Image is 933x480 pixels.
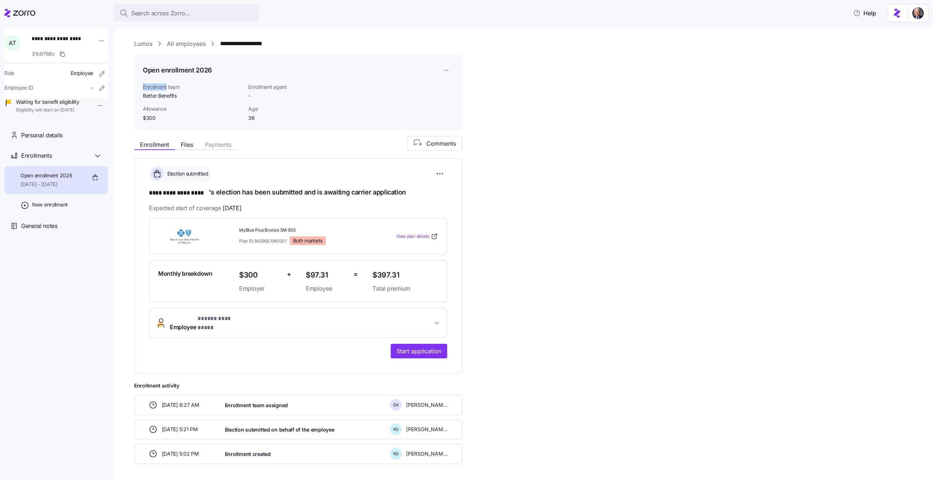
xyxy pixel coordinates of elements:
[181,142,193,147] span: Files
[372,269,438,281] span: $397.31
[426,139,456,148] span: Comments
[239,269,281,281] span: $300
[225,402,288,409] span: Enrollment team assigned
[170,314,246,332] span: Employee
[406,426,448,433] span: [PERSON_NAME]
[847,6,882,20] button: Help
[4,70,14,77] span: Role
[912,7,924,19] img: 1dcb4e5d-e04d-4770-96a8-8d8f6ece5bdc-1719926415027.jpeg
[287,269,291,280] span: +
[114,4,259,22] button: Search across Zorro...
[143,92,242,99] span: Better Benefits
[372,284,438,293] span: Total premium
[21,151,52,160] span: Enrollments
[393,452,399,456] span: R D
[143,105,242,113] span: Allowance
[853,9,876,17] span: Help
[21,221,58,231] span: General notes
[20,172,72,179] span: Open enrollment 2026
[391,344,447,358] button: Start application
[248,83,321,91] span: Enrollment agent
[396,233,429,240] span: View plan details
[407,136,462,151] button: 3Comments
[306,284,348,293] span: Employee
[16,98,79,106] span: Waiting for benefit eligibility
[4,84,33,91] span: Employee ID
[239,284,281,293] span: Employer
[293,237,323,244] span: Both markets
[248,105,321,113] span: Age
[91,84,93,91] span: -
[248,92,250,99] span: -
[9,40,16,46] span: A T
[162,426,198,433] span: [DATE] 5:21 PM
[225,426,335,433] span: Election submitted on behalf of the employee
[354,269,358,280] span: =
[134,39,152,48] a: Lumos
[16,107,79,113] span: Eligibility will start on [DATE]
[239,238,287,244] span: Plan ID: 36096IL1380001
[223,204,241,213] span: [DATE]
[162,450,199,457] span: [DATE] 5:02 PM
[393,403,399,407] span: D K
[21,131,63,140] span: Personal details
[205,142,231,147] span: Payments
[32,201,68,208] span: New enrollment
[32,50,55,58] span: 31c9788c
[71,70,93,77] span: Employee
[134,382,462,389] span: Enrollment activity
[167,39,206,48] a: All employees
[393,428,399,432] span: R D
[225,451,271,458] span: Enrollment created
[406,450,448,457] span: [PERSON_NAME]
[396,233,438,240] a: View plan details
[406,401,448,409] span: [PERSON_NAME]
[143,114,242,122] span: $300
[158,228,211,245] img: Blue Cross and Blue Shield of Illinois
[20,181,72,188] span: [DATE] - [DATE]
[306,269,348,281] span: $97.31
[158,269,212,278] span: Monthly breakdown
[149,204,241,213] span: Expected start of coverage
[397,347,441,355] span: Start application
[419,142,421,146] text: 3
[165,170,208,177] span: Election submitted
[239,227,367,233] span: MyBlue Plus Bronze SM 903
[248,114,321,122] span: 36
[149,188,447,198] h1: 's election has been submitted and is awaiting carrier application
[143,83,242,91] span: Enrollment team
[143,66,212,75] h1: Open enrollment 2026
[162,401,199,409] span: [DATE] 8:27 AM
[140,142,169,147] span: Enrollment
[131,9,190,18] span: Search across Zorro...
